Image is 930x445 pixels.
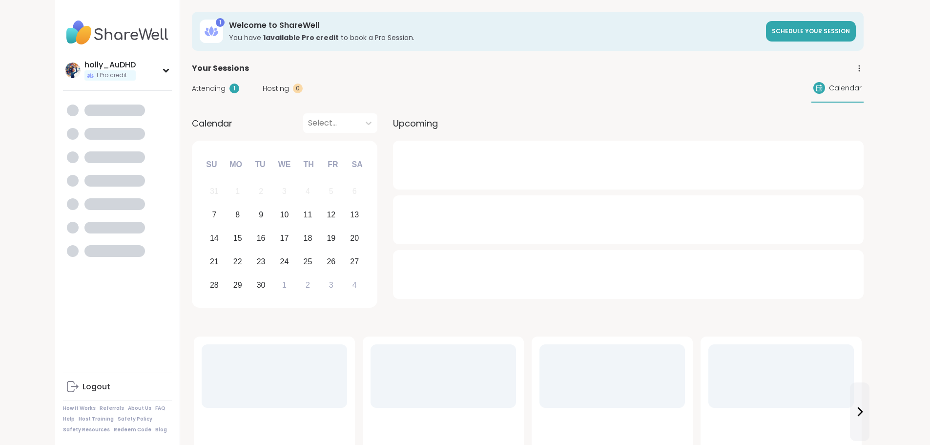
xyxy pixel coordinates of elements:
[352,185,357,198] div: 6
[393,117,438,130] span: Upcoming
[297,181,318,202] div: Not available Thursday, September 4th, 2025
[321,251,342,272] div: Choose Friday, September 26th, 2025
[259,208,263,221] div: 9
[282,185,287,198] div: 3
[273,154,295,175] div: We
[192,63,249,74] span: Your Sessions
[766,21,856,42] a: Schedule your session
[250,205,271,226] div: Choose Tuesday, September 9th, 2025
[327,208,335,221] div: 12
[210,185,219,198] div: 31
[274,251,295,272] div: Choose Wednesday, September 24th, 2025
[235,208,240,221] div: 8
[304,255,312,268] div: 25
[210,232,219,245] div: 14
[250,228,271,249] div: Choose Tuesday, September 16th, 2025
[114,426,151,433] a: Redeem Code
[204,228,225,249] div: Choose Sunday, September 14th, 2025
[306,185,310,198] div: 4
[192,84,226,94] span: Attending
[280,232,289,245] div: 17
[79,416,114,423] a: Host Training
[229,33,760,42] h3: You have to book a Pro Session.
[350,255,359,268] div: 27
[304,232,312,245] div: 18
[772,27,850,35] span: Schedule your session
[293,84,303,93] div: 0
[65,63,81,78] img: holly_AuDHD
[63,375,172,399] a: Logout
[83,381,110,392] div: Logout
[321,205,342,226] div: Choose Friday, September 12th, 2025
[227,205,248,226] div: Choose Monday, September 8th, 2025
[225,154,247,175] div: Mo
[216,18,225,27] div: 1
[233,255,242,268] div: 22
[210,278,219,292] div: 28
[322,154,344,175] div: Fr
[227,228,248,249] div: Choose Monday, September 15th, 2025
[329,185,333,198] div: 5
[204,181,225,202] div: Not available Sunday, August 31st, 2025
[63,416,75,423] a: Help
[321,275,342,296] div: Choose Friday, October 3rd, 2025
[210,255,219,268] div: 21
[227,251,248,272] div: Choose Monday, September 22nd, 2025
[229,84,239,93] div: 1
[297,205,318,226] div: Choose Thursday, September 11th, 2025
[297,228,318,249] div: Choose Thursday, September 18th, 2025
[155,405,165,412] a: FAQ
[321,181,342,202] div: Not available Friday, September 5th, 2025
[274,181,295,202] div: Not available Wednesday, September 3rd, 2025
[263,84,289,94] span: Hosting
[350,208,359,221] div: 13
[212,208,216,221] div: 7
[344,251,365,272] div: Choose Saturday, September 27th, 2025
[329,278,333,292] div: 3
[344,228,365,249] div: Choose Saturday, September 20th, 2025
[204,275,225,296] div: Choose Sunday, September 28th, 2025
[229,20,760,31] h3: Welcome to ShareWell
[192,117,232,130] span: Calendar
[327,255,335,268] div: 26
[304,208,312,221] div: 11
[274,205,295,226] div: Choose Wednesday, September 10th, 2025
[63,426,110,433] a: Safety Resources
[250,275,271,296] div: Choose Tuesday, September 30th, 2025
[227,181,248,202] div: Not available Monday, September 1st, 2025
[250,181,271,202] div: Not available Tuesday, September 2nd, 2025
[298,154,319,175] div: Th
[257,255,266,268] div: 23
[274,275,295,296] div: Choose Wednesday, October 1st, 2025
[118,416,152,423] a: Safety Policy
[829,83,862,93] span: Calendar
[155,426,167,433] a: Blog
[257,278,266,292] div: 30
[204,251,225,272] div: Choose Sunday, September 21st, 2025
[346,154,368,175] div: Sa
[297,275,318,296] div: Choose Thursday, October 2nd, 2025
[233,232,242,245] div: 15
[282,278,287,292] div: 1
[350,232,359,245] div: 20
[96,71,127,80] span: 1 Pro credit
[250,251,271,272] div: Choose Tuesday, September 23rd, 2025
[128,405,151,412] a: About Us
[227,275,248,296] div: Choose Monday, September 29th, 2025
[344,181,365,202] div: Not available Saturday, September 6th, 2025
[204,205,225,226] div: Choose Sunday, September 7th, 2025
[306,278,310,292] div: 2
[63,16,172,50] img: ShareWell Nav Logo
[203,180,366,297] div: month 2025-09
[274,228,295,249] div: Choose Wednesday, September 17th, 2025
[235,185,240,198] div: 1
[280,208,289,221] div: 10
[259,185,263,198] div: 2
[344,205,365,226] div: Choose Saturday, September 13th, 2025
[84,60,136,70] div: holly_AuDHD
[263,33,339,42] b: 1 available Pro credit
[280,255,289,268] div: 24
[63,405,96,412] a: How It Works
[201,154,222,175] div: Su
[327,232,335,245] div: 19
